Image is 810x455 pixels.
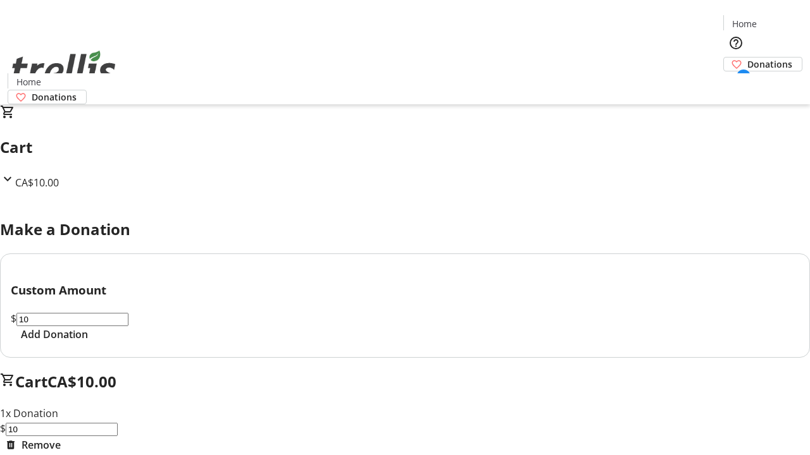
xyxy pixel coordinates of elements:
button: Help [723,30,749,56]
span: CA$10.00 [15,176,59,190]
a: Donations [723,57,802,71]
span: Remove [22,437,61,452]
input: Donation Amount [6,423,118,436]
span: Donations [747,58,792,71]
input: Donation Amount [16,313,128,326]
span: Donations [32,90,77,104]
span: Add Donation [21,327,88,342]
span: CA$10.00 [47,371,116,392]
a: Home [8,75,49,88]
a: Home [724,17,764,30]
img: Orient E2E Organization UZ4tP1Dm5l's Logo [8,37,120,100]
h3: Custom Amount [11,281,799,299]
button: Cart [723,71,749,97]
a: Donations [8,90,87,104]
span: $ [11,312,16,325]
span: Home [732,17,757,30]
button: Add Donation [11,327,98,342]
span: Home [16,75,41,88]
